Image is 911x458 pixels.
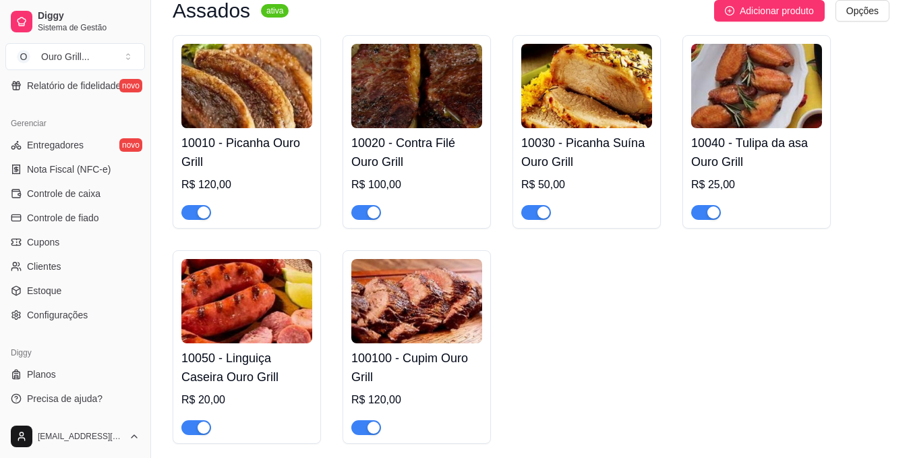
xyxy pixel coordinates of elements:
[38,431,123,442] span: [EMAIL_ADDRESS][DOMAIN_NAME]
[5,388,145,409] a: Precisa de ajuda?
[181,44,312,128] img: product-image
[521,177,652,193] div: R$ 50,00
[27,260,61,273] span: Clientes
[351,134,482,171] h4: 10020 - Contra Filé Ouro Grill
[181,134,312,171] h4: 10010 - Picanha Ouro Grill
[351,349,482,387] h4: 100100 - Cupim Ouro Grill
[5,159,145,180] a: Nota Fiscal (NFC-e)
[5,113,145,134] div: Gerenciar
[725,6,734,16] span: plus-circle
[5,5,145,38] a: DiggySistema de Gestão
[27,235,59,249] span: Cupons
[351,44,482,128] img: product-image
[27,308,88,322] span: Configurações
[5,364,145,385] a: Planos
[41,50,90,63] div: Ouro Grill ...
[38,22,140,33] span: Sistema de Gestão
[261,4,289,18] sup: ativa
[5,134,145,156] a: Entregadoresnovo
[27,163,111,176] span: Nota Fiscal (NFC-e)
[521,44,652,128] img: product-image
[351,177,482,193] div: R$ 100,00
[27,211,99,225] span: Controle de fiado
[181,177,312,193] div: R$ 120,00
[27,368,56,381] span: Planos
[5,304,145,326] a: Configurações
[27,392,102,405] span: Precisa de ajuda?
[5,231,145,253] a: Cupons
[5,43,145,70] button: Select a team
[173,3,250,19] h3: Assados
[5,342,145,364] div: Diggy
[846,3,879,18] span: Opções
[17,50,30,63] span: O
[351,259,482,343] img: product-image
[5,207,145,229] a: Controle de fiado
[5,280,145,302] a: Estoque
[27,187,100,200] span: Controle de caixa
[351,392,482,408] div: R$ 120,00
[691,134,822,171] h4: 10040 - Tulipa da asa Ouro Grill
[691,177,822,193] div: R$ 25,00
[5,420,145,453] button: [EMAIL_ADDRESS][DOMAIN_NAME]
[521,134,652,171] h4: 10030 - Picanha Suína Ouro Grill
[181,259,312,343] img: product-image
[5,256,145,277] a: Clientes
[181,349,312,387] h4: 10050 - Linguiça Caseira Ouro Grill
[5,75,145,96] a: Relatório de fidelidadenovo
[27,79,121,92] span: Relatório de fidelidade
[27,138,84,152] span: Entregadores
[740,3,814,18] span: Adicionar produto
[27,284,61,297] span: Estoque
[38,10,140,22] span: Diggy
[691,44,822,128] img: product-image
[181,392,312,408] div: R$ 20,00
[5,183,145,204] a: Controle de caixa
